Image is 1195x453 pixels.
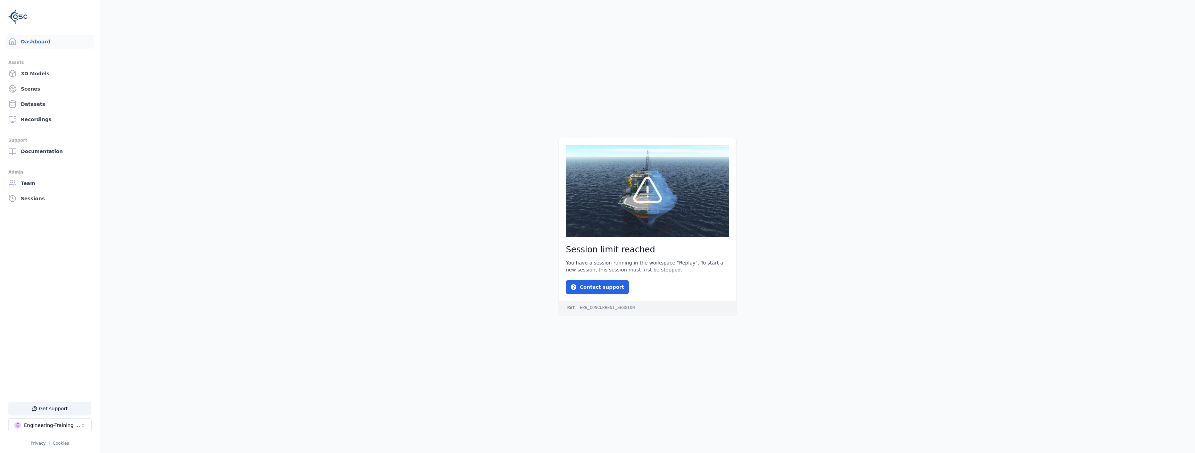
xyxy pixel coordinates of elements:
[8,7,28,26] img: Logo
[49,441,50,446] span: |
[566,280,629,294] button: Contact support
[6,67,94,81] a: 3D Models
[6,192,94,205] a: Sessions
[6,82,94,96] a: Scenes
[559,301,736,315] code: ERR_CONCURRENT_SESSION
[8,58,91,67] div: Assets
[6,97,94,111] a: Datasets
[6,112,94,126] a: Recordings
[53,441,69,446] a: Cookies
[567,305,577,310] strong: Ref:
[8,168,91,176] div: Admin
[8,402,91,416] button: Get support
[6,35,94,49] a: Dashboard
[31,441,46,446] a: Privacy
[566,259,729,273] div: You have a session running in the workspace "Replay". To start a new session, this session must f...
[24,422,80,429] div: Engineering-Training (SSO Staging)
[14,422,21,429] div: E
[8,418,92,432] button: Select a workspace
[6,144,94,158] a: Documentation
[8,136,91,144] div: Support
[6,176,94,190] a: Team
[566,244,729,255] h2: Session limit reached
